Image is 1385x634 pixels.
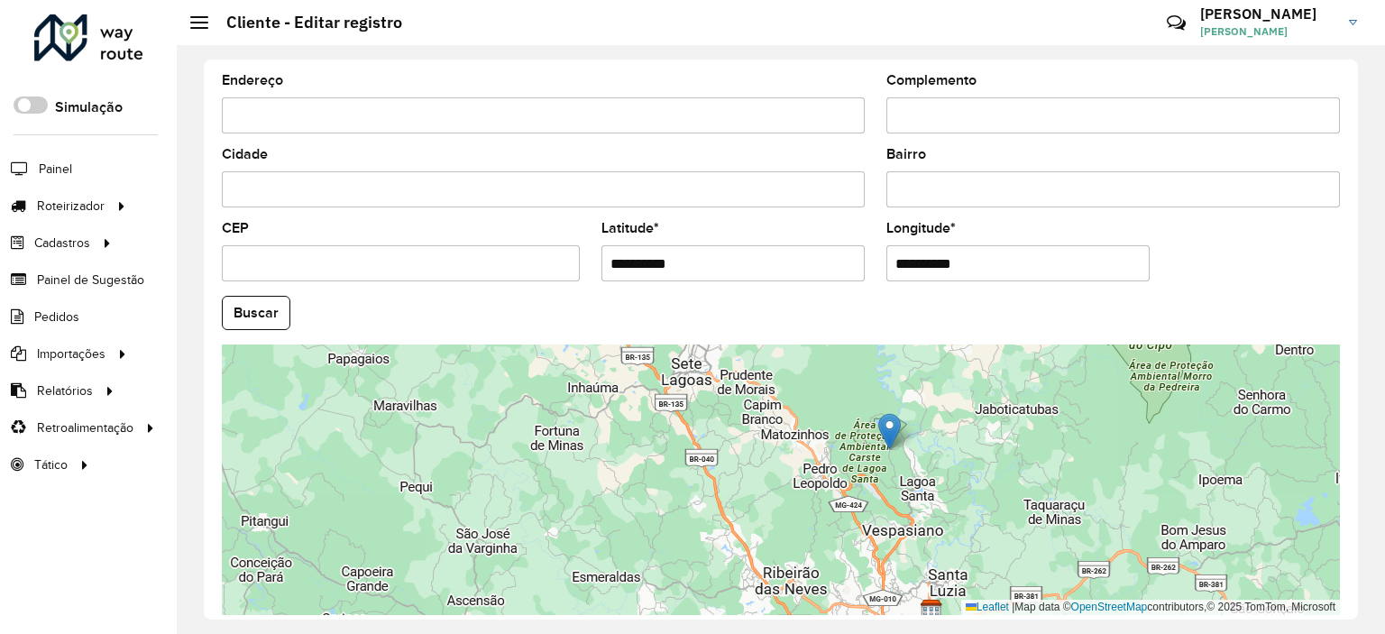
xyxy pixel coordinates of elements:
[34,308,79,326] span: Pedidos
[34,234,90,253] span: Cadastros
[961,600,1340,615] div: Map data © contributors,© 2025 TomTom, Microsoft
[37,345,105,363] span: Importações
[222,69,283,91] label: Endereço
[37,381,93,400] span: Relatórios
[222,143,268,165] label: Cidade
[886,143,926,165] label: Bairro
[1200,23,1335,40] span: [PERSON_NAME]
[601,217,659,239] label: Latitude
[1012,601,1014,613] span: |
[222,296,290,330] button: Buscar
[34,455,68,474] span: Tático
[37,271,144,289] span: Painel de Sugestão
[208,13,402,32] h2: Cliente - Editar registro
[1200,5,1335,23] h3: [PERSON_NAME]
[966,601,1009,613] a: Leaflet
[37,418,133,437] span: Retroalimentação
[1157,4,1196,42] a: Contato Rápido
[37,197,105,216] span: Roteirizador
[886,217,956,239] label: Longitude
[39,160,72,179] span: Painel
[222,217,249,239] label: CEP
[886,69,977,91] label: Complemento
[1071,601,1148,613] a: OpenStreetMap
[55,96,123,118] label: Simulação
[878,413,901,450] img: Marker
[920,599,943,622] img: CDD Santa Luzia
